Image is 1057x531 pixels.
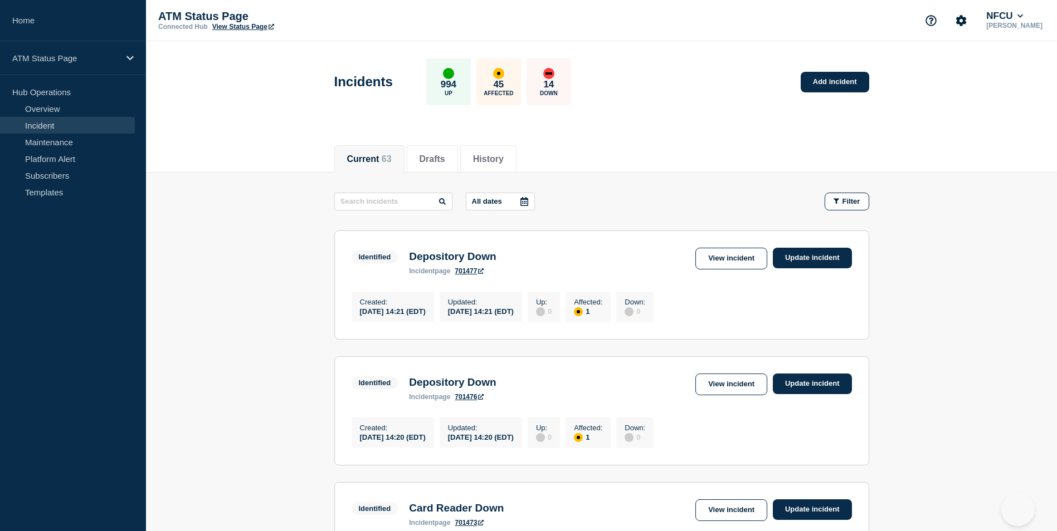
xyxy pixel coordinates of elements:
[493,79,504,90] p: 45
[360,298,426,306] p: Created :
[773,373,852,394] a: Update incident
[695,373,767,395] a: View incident
[773,499,852,520] a: Update incident
[382,154,392,164] span: 63
[352,250,398,263] span: Identified
[695,248,767,269] a: View incident
[625,298,645,306] p: Down :
[420,154,445,164] button: Drafts
[842,197,860,205] span: Filter
[212,23,274,31] a: View Status Page
[540,90,558,96] p: Down
[448,306,514,316] div: [DATE] 14:21 (EDT)
[409,250,496,263] h3: Depository Down
[455,267,484,275] a: 701477
[543,79,554,90] p: 14
[409,393,450,401] p: page
[574,307,583,316] div: affected
[158,23,208,31] p: Connected Hub
[12,53,119,63] p: ATM Status Page
[409,519,450,527] p: page
[543,68,554,79] div: down
[574,306,602,316] div: 1
[466,193,535,210] button: All dates
[473,154,504,164] button: History
[536,432,552,442] div: 0
[352,376,398,389] span: Identified
[352,502,398,515] span: Identified
[773,248,852,268] a: Update incident
[536,424,552,432] p: Up :
[455,519,484,527] a: 701473
[409,376,496,389] h3: Depository Down
[445,90,452,96] p: Up
[360,424,426,432] p: Created :
[574,424,602,432] p: Affected :
[158,10,381,23] p: ATM Status Page
[360,432,426,441] div: [DATE] 14:20 (EDT)
[441,79,456,90] p: 994
[409,267,435,275] span: incident
[409,393,435,401] span: incident
[347,154,392,164] button: Current 63
[448,424,514,432] p: Updated :
[448,298,514,306] p: Updated :
[360,306,426,316] div: [DATE] 14:21 (EDT)
[443,68,454,79] div: up
[574,433,583,442] div: affected
[625,432,645,442] div: 0
[455,393,484,401] a: 701476
[409,519,435,527] span: incident
[695,499,767,521] a: View incident
[625,424,645,432] p: Down :
[919,9,943,32] button: Support
[949,9,973,32] button: Account settings
[448,432,514,441] div: [DATE] 14:20 (EDT)
[801,72,869,92] a: Add incident
[409,267,450,275] p: page
[536,298,552,306] p: Up :
[984,11,1025,22] button: NFCU
[334,193,452,210] input: Search incidents
[625,307,634,316] div: disabled
[574,432,602,442] div: 1
[334,74,393,90] h1: Incidents
[625,306,645,316] div: 0
[1001,493,1035,526] iframe: Help Scout Beacon - Open
[574,298,602,306] p: Affected :
[825,193,869,210] button: Filter
[536,306,552,316] div: 0
[484,90,513,96] p: Affected
[409,502,504,514] h3: Card Reader Down
[536,307,545,316] div: disabled
[625,433,634,442] div: disabled
[536,433,545,442] div: disabled
[472,197,502,205] p: All dates
[984,22,1045,29] p: [PERSON_NAME]
[493,68,504,79] div: affected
